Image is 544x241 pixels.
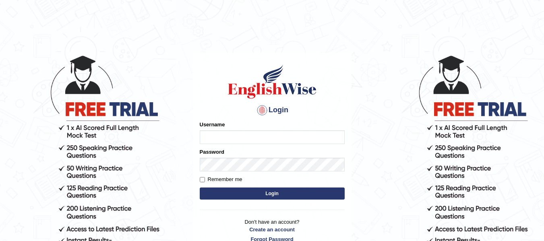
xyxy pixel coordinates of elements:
label: Remember me [200,175,242,183]
h4: Login [200,104,345,117]
a: Create an account [200,226,345,233]
label: Username [200,121,225,128]
img: Logo of English Wise sign in for intelligent practice with AI [226,64,318,100]
button: Login [200,187,345,200]
label: Password [200,148,224,156]
input: Remember me [200,177,205,182]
